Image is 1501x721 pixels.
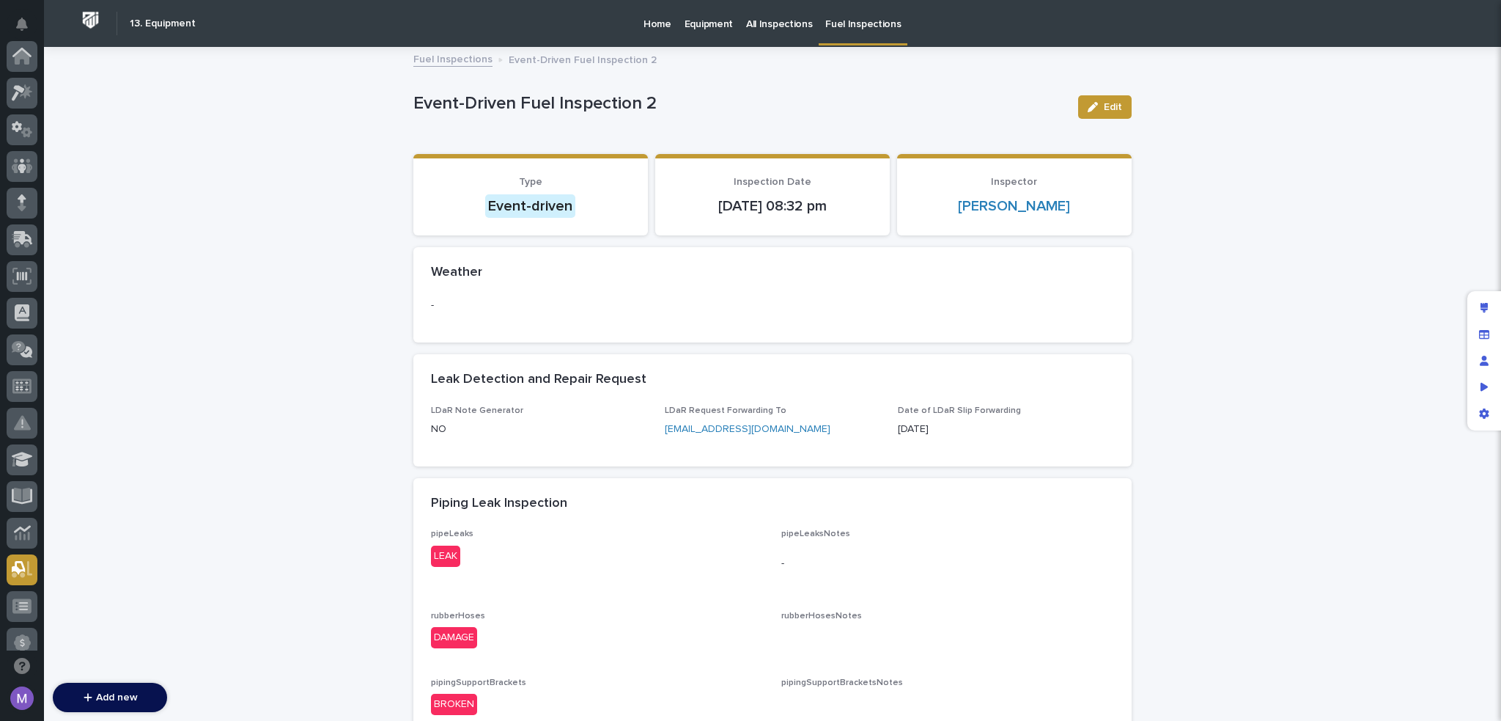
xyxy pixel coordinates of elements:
[130,18,196,30] h2: 13. Equipment
[431,612,485,621] span: rubberHoses
[431,298,1114,313] p: -
[1471,295,1497,321] div: Edit layout
[431,496,567,512] h2: Piping Leak Inspection
[53,683,167,712] button: Add new
[7,651,37,681] button: Open support chat
[1471,400,1497,427] div: App settings
[431,530,473,538] span: pipeLeaks
[431,627,477,648] div: DAMAGE
[7,683,37,714] button: users-avatar
[734,177,811,187] span: Inspection Date
[673,197,872,215] p: [DATE] 08:32 pm
[898,422,1114,437] p: [DATE]
[77,7,104,34] img: Workspace Logo
[958,197,1070,215] a: [PERSON_NAME]
[18,18,37,41] div: Notifications
[509,51,657,67] p: Event-Driven Fuel Inspection 2
[431,265,482,281] h2: Weather
[519,177,542,187] span: Type
[781,530,850,538] span: pipeLeaksNotes
[1104,102,1122,112] span: Edit
[665,406,786,415] span: LDaR Request Forwarding To
[485,194,575,218] div: Event-driven
[431,372,646,388] h2: Leak Detection and Repair Request
[991,177,1037,187] span: Inspector
[665,424,830,434] a: [EMAIL_ADDRESS][DOMAIN_NAME]
[781,556,1114,571] p: -
[1471,321,1497,348] div: Manage fields and data
[413,93,1066,114] p: Event-Driven Fuel Inspection 2
[431,406,523,415] span: LDaR Note Generator
[1078,95,1132,119] button: Edit
[431,678,526,687] span: pipingSupportBrackets
[431,546,460,567] div: LEAK
[431,694,477,715] div: BROKEN
[781,678,903,687] span: pipingSupportBracketsNotes
[781,612,862,621] span: rubberHosesNotes
[431,422,647,437] p: NO
[898,406,1021,415] span: Date of LDaR Slip Forwarding
[1471,348,1497,374] div: Manage users
[7,9,37,40] button: Notifications
[413,50,493,67] a: Fuel Inspections
[1471,374,1497,400] div: Preview as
